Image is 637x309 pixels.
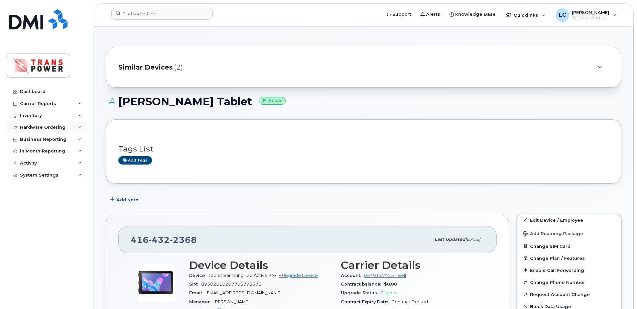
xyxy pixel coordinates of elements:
a: Edit Device / Employee [517,214,621,226]
button: Change Plan / Features [517,252,621,264]
span: (2) [174,63,183,72]
a: 0549157425 - Bell [364,273,406,278]
span: 416 [131,235,197,245]
span: Contract Expiry Date [341,299,391,304]
h3: Tags List [118,145,609,153]
span: Last updated [434,237,465,242]
a: + Upgrade Device [279,273,318,278]
h3: Carrier Details [341,259,485,271]
button: Add Roaming Package [517,226,621,240]
button: Add Note [106,194,144,206]
span: Add Roaming Package [523,231,583,237]
span: [DATE] [465,237,480,242]
button: Request Account Change [517,288,621,300]
h1: [PERSON_NAME] Tablet [106,96,621,107]
span: Eligible [381,290,396,295]
span: SIM [189,282,201,287]
span: Enable Call Forwarding [530,268,584,273]
span: Device [189,273,209,278]
span: Upgrade Status [341,290,381,295]
small: Active [259,97,286,105]
span: Change Plan / Features [530,255,585,261]
span: 432 [149,235,170,245]
img: image20231002-3703462-twfi5z.jpeg [136,263,176,303]
span: 2368 [170,235,197,245]
span: [PERSON_NAME] [214,299,250,304]
h3: Device Details [189,259,333,271]
span: 89302610207705798376 [201,282,261,287]
span: Contract Expired [391,299,428,304]
span: Account [341,273,364,278]
span: $0.00 [384,282,397,287]
span: Contract balance [341,282,384,287]
span: Manager [189,299,214,304]
span: Similar Devices [118,63,173,72]
span: [EMAIL_ADDRESS][DOMAIN_NAME] [206,290,281,295]
button: Enable Call Forwarding [517,264,621,276]
button: Change Phone Number [517,276,621,288]
span: Tablet Samsung Tab Active Pro [209,273,276,278]
span: Add Note [117,197,138,203]
a: Add tags [118,156,152,165]
span: Email [189,290,206,295]
button: Change SIM Card [517,240,621,252]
